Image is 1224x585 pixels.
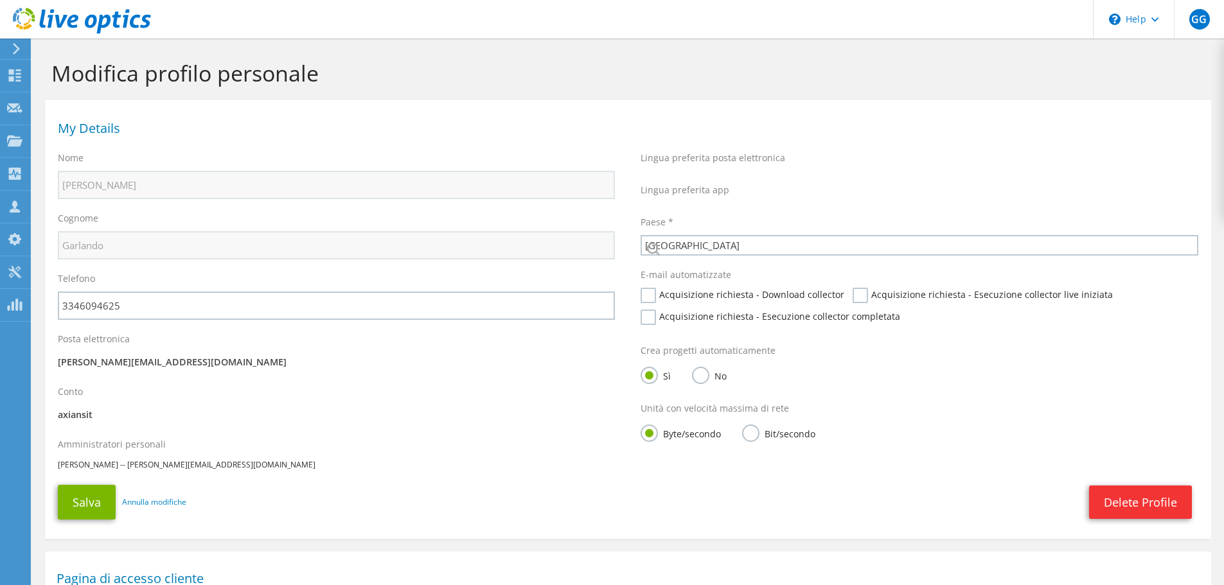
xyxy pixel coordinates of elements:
h1: My Details [58,122,1192,135]
p: [PERSON_NAME][EMAIL_ADDRESS][DOMAIN_NAME] [58,355,615,369]
label: Byte/secondo [641,424,721,441]
label: Crea progetti automaticamente [641,344,776,357]
label: Bit/secondo [742,424,815,441]
span: GG [1189,9,1210,30]
h1: Modifica profilo personale [51,60,1198,87]
label: Amministratori personali [58,438,166,451]
label: Cognome [58,212,98,225]
span: [PERSON_NAME] -- [PERSON_NAME][EMAIL_ADDRESS][DOMAIN_NAME] [58,459,315,470]
label: Lingua preferita app [641,184,729,196]
label: Unità con velocità massima di rete [641,402,789,415]
label: Paese * [641,216,673,229]
label: Nome [58,152,84,164]
label: Acquisizione richiesta - Esecuzione collector completata [641,310,900,325]
p: axiansit [58,408,615,422]
label: Acquisizione richiesta - Download collector [641,288,844,303]
label: Conto [58,385,83,398]
label: Lingua preferita posta elettronica [641,152,785,164]
a: Delete Profile [1089,485,1192,519]
label: Sì [641,367,671,383]
label: Telefono [58,272,95,285]
label: E-mail automatizzate [641,268,731,281]
a: Annulla modifiche [122,495,186,509]
button: Salva [58,485,116,520]
svg: \n [1109,13,1121,25]
label: Acquisizione richiesta - Esecuzione collector live iniziata [853,288,1113,303]
label: Posta elettronica [58,333,130,345]
label: No [692,367,727,383]
h1: Pagina di accesso cliente [57,572,1193,585]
